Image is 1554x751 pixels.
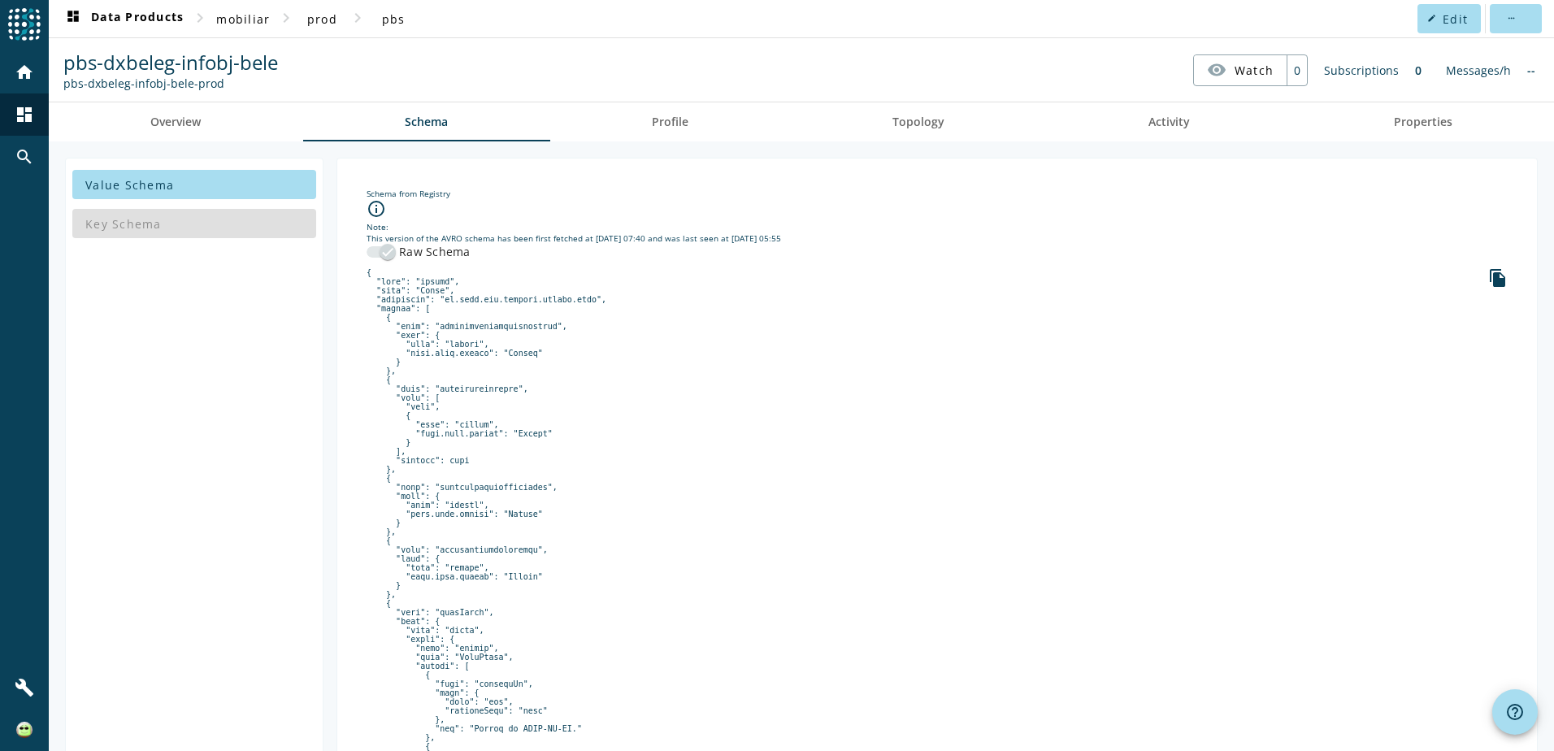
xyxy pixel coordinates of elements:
span: prod [307,11,337,27]
img: 8ed1b500aa7f3b22211e874aaf9d1e0e [16,722,33,738]
span: Value Schema [85,177,174,193]
div: 0 [1407,54,1430,86]
span: Edit [1443,11,1468,27]
button: pbs [367,4,419,33]
span: pbs-dxbeleg-infobj-bele [63,49,278,76]
mat-icon: dashboard [63,9,83,28]
div: Kafka Topic: pbs-dxbeleg-infobj-bele-prod [63,76,278,91]
button: Watch [1194,55,1287,85]
div: No information [1519,54,1543,86]
mat-icon: home [15,63,34,82]
div: Messages/h [1438,54,1519,86]
button: prod [296,4,348,33]
button: mobiliar [210,4,276,33]
button: Value Schema [72,170,316,199]
mat-icon: chevron_right [348,8,367,28]
mat-icon: dashboard [15,105,34,124]
span: Profile [652,116,688,128]
span: pbs [382,11,406,27]
div: Subscriptions [1316,54,1407,86]
div: This version of the AVRO schema has been first fetched at [DATE] 07:40 and was last seen at [DATE... [367,232,1508,244]
mat-icon: edit [1427,14,1436,23]
span: Topology [892,116,944,128]
mat-icon: more_horiz [1506,14,1515,23]
span: Schema [405,116,448,128]
mat-icon: chevron_right [190,8,210,28]
span: Overview [150,116,201,128]
mat-icon: build [15,678,34,697]
i: file_copy [1488,268,1508,288]
span: Properties [1394,116,1452,128]
span: mobiliar [216,11,270,27]
span: Watch [1235,56,1274,85]
label: Raw Schema [396,244,471,260]
div: Note: [367,221,1508,232]
span: Data Products [63,9,184,28]
span: Activity [1148,116,1190,128]
mat-icon: chevron_right [276,8,296,28]
mat-icon: search [15,147,34,167]
div: 0 [1287,55,1307,85]
mat-icon: help_outline [1505,702,1525,722]
i: info_outline [367,199,386,219]
div: Schema from Registry [367,188,1508,199]
button: Data Products [57,4,190,33]
img: spoud-logo.svg [8,8,41,41]
button: Edit [1417,4,1481,33]
mat-icon: visibility [1207,60,1226,80]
